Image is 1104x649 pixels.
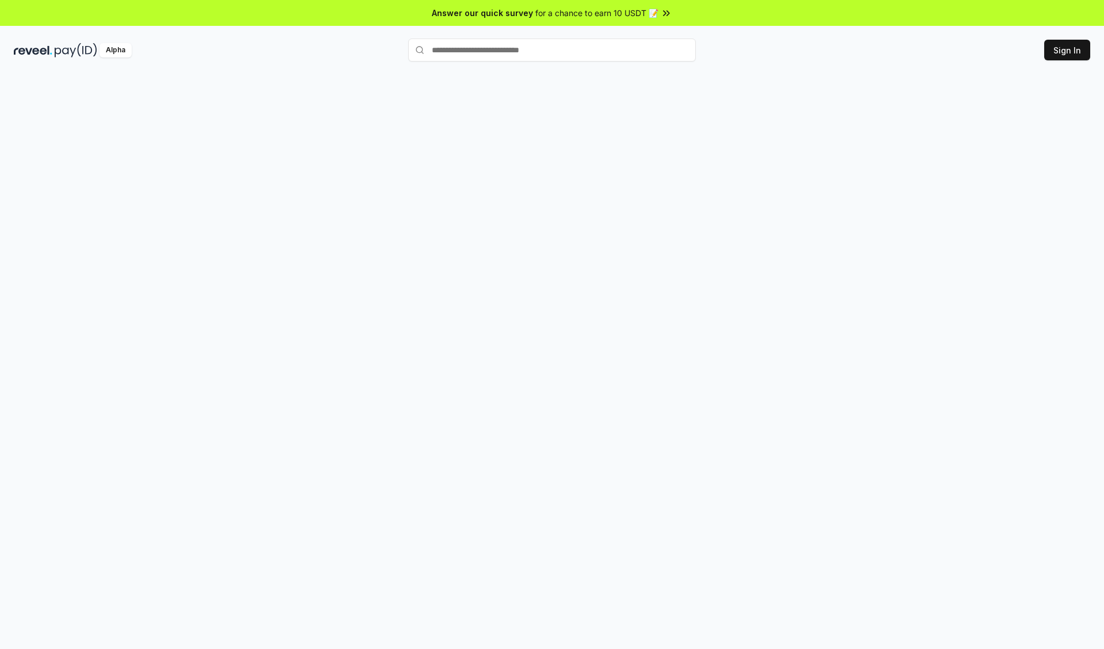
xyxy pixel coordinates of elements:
img: pay_id [55,43,97,57]
img: reveel_dark [14,43,52,57]
span: for a chance to earn 10 USDT 📝 [535,7,658,19]
span: Answer our quick survey [432,7,533,19]
div: Alpha [99,43,132,57]
button: Sign In [1044,40,1090,60]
